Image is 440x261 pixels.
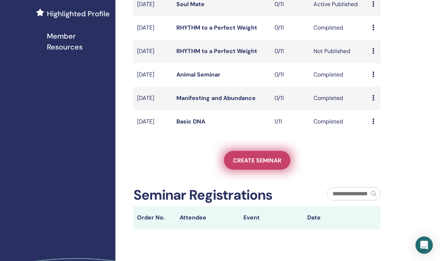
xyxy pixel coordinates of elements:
td: [DATE] [133,87,173,110]
td: 0/11 [271,63,310,87]
span: Member Resources [47,31,110,52]
td: [DATE] [133,110,173,134]
a: Soul Mate [176,0,204,8]
div: Open Intercom Messenger [415,236,433,254]
th: Date [304,206,368,229]
td: 1/11 [271,110,310,134]
span: Highlighted Profile [47,8,110,19]
td: Completed [310,16,369,40]
a: Basic DNA [176,118,205,125]
a: Create seminar [224,151,290,170]
th: Attendee [176,206,240,229]
span: Create seminar [233,157,281,164]
td: [DATE] [133,63,173,87]
th: Event [240,206,304,229]
td: 0/11 [271,40,310,63]
td: 0/11 [271,16,310,40]
a: RHYTHM to a Perfect Weight [176,47,257,55]
th: Order No. [133,206,176,229]
td: Not Published [310,40,369,63]
a: Manifesting and Abundance [176,94,256,102]
a: Animal Seminar [176,71,220,78]
td: Completed [310,110,369,134]
td: [DATE] [133,16,173,40]
td: Completed [310,87,369,110]
td: 0/11 [271,87,310,110]
td: [DATE] [133,40,173,63]
h2: Seminar Registrations [133,187,272,204]
a: RHYTHM to a Perfect Weight [176,24,257,31]
td: Completed [310,63,369,87]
